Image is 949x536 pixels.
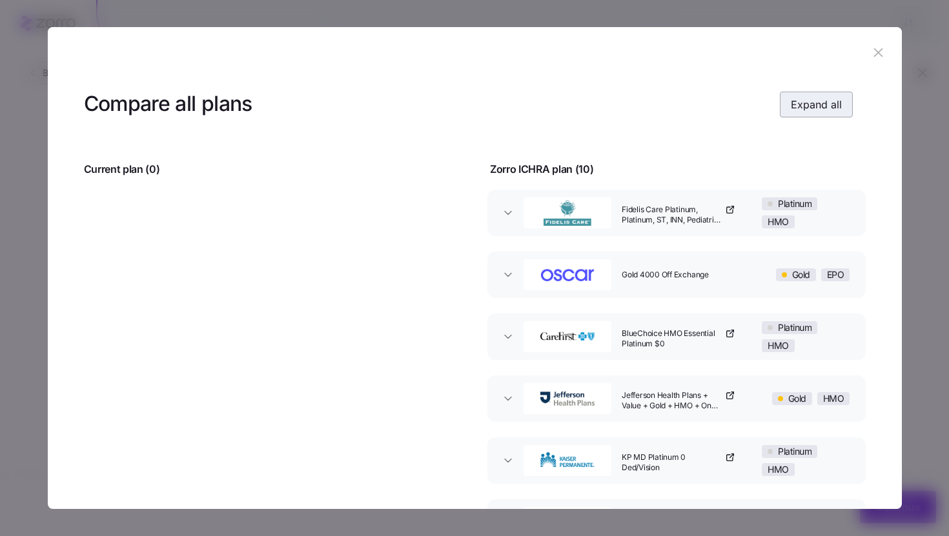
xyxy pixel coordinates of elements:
[778,446,811,457] span: Platinum
[524,200,611,226] img: Fidelis Care
[622,204,735,226] a: Fidelis Care Platinum, Platinum, ST, INN, Pediatric Dental, Free Telehealth DP
[487,313,866,360] button: CareFirst BlueCross BlueShieldBlueChoice HMO Essential Platinum $0PlatinumHMO
[768,216,789,228] span: HMO
[788,393,806,404] span: Gold
[622,270,751,281] span: Gold 4000 Off Exchange
[524,324,611,350] img: CareFirst BlueCross BlueShield
[622,328,735,350] a: BlueChoice HMO Essential Platinum $0
[490,161,593,177] span: Zorro ICHRA plan ( 10 )
[792,269,810,281] span: Gold
[827,269,844,281] span: EPO
[622,452,722,474] span: KP MD Platinum 0 Ded/Vision
[487,437,866,484] button: Kaiser PermanenteKP MD Platinum 0 Ded/VisionPlatinumHMO
[84,161,160,177] span: Current plan ( 0 )
[622,390,722,412] span: Jefferson Health Plans + Value + Gold + HMO + On Exchange
[487,190,866,236] button: Fidelis CareFidelis Care Platinum, Platinum, ST, INN, Pediatric Dental, Free Telehealth DPPlatinu...
[84,90,252,119] h3: Compare all plans
[780,92,853,117] button: Expand all
[778,322,811,333] span: Platinum
[622,452,735,474] a: KP MD Platinum 0 Ded/Vision
[524,448,611,473] img: Kaiser Permanente
[524,262,611,288] img: Oscar
[487,252,866,298] button: OscarGold 4000 Off ExchangeGoldEPO
[778,198,811,210] span: Platinum
[823,393,844,404] span: HMO
[622,204,722,226] span: Fidelis Care Platinum, Platinum, ST, INN, Pediatric Dental, Free Telehealth DP
[768,340,789,352] span: HMO
[524,386,611,412] img: Jefferson Health Plans
[622,390,735,412] a: Jefferson Health Plans + Value + Gold + HMO + On Exchange
[791,97,842,112] span: Expand all
[622,328,722,350] span: BlueChoice HMO Essential Platinum $0
[487,375,866,422] button: Jefferson Health PlansJefferson Health Plans + Value + Gold + HMO + On ExchangeGoldHMO
[768,464,789,475] span: HMO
